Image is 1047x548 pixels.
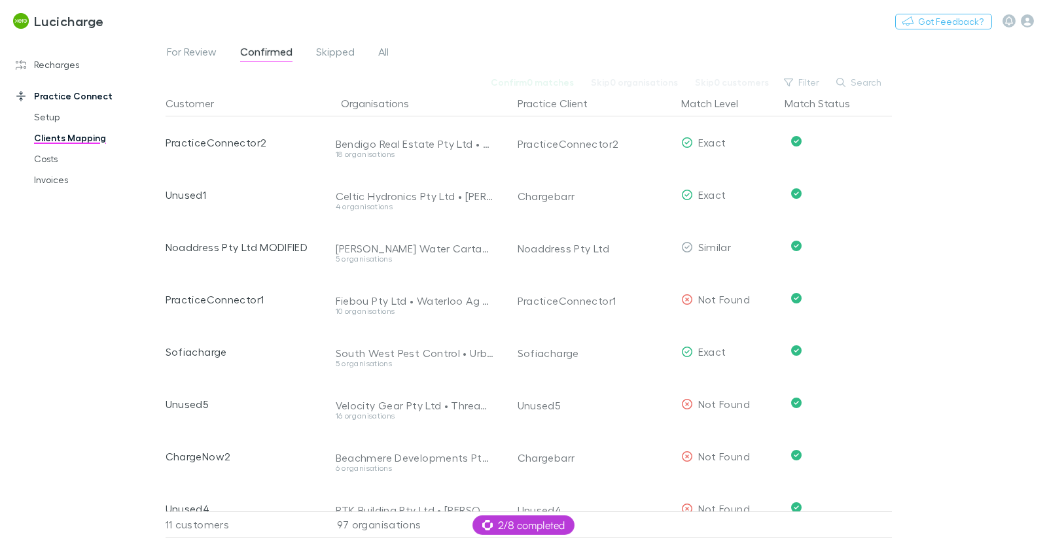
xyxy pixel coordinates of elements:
a: Setup [21,107,163,128]
svg: Confirmed [791,136,802,146]
div: Noaddress Pty Ltd [518,222,671,275]
span: Not Found [698,293,750,305]
div: Unused1 [166,169,317,221]
div: ChargeNow2 [166,430,317,483]
div: 5 organisations [336,255,494,263]
img: Lucicharge's Logo [13,13,29,29]
div: PracticeConnector1 [518,275,671,327]
div: PracticeConnector2 [518,118,671,170]
div: 18 organisations [336,150,494,158]
div: Unused4 [518,484,671,536]
svg: Confirmed [791,345,802,356]
div: PTK Building Pty Ltd • [PERSON_NAME] Trenching Pty Ltd • Star Services Pty Ltd • Timeless Technol... [336,504,494,517]
a: Clients Mapping [21,128,163,148]
div: Beachmere Developments Pty Ltd • AM CA SA & [PERSON_NAME] • Beer Family Property Trust • Second S... [336,451,494,464]
div: Unused5 [518,379,671,432]
div: 6 organisations [336,464,494,472]
span: Not Found [698,398,750,410]
button: Practice Client [518,90,603,116]
div: 11 customers [166,511,323,538]
span: Exact [698,188,726,201]
div: Unused4 [166,483,317,535]
svg: Confirmed [791,293,802,303]
h3: Lucicharge [34,13,104,29]
a: Invoices [21,169,163,190]
button: Got Feedback? [895,14,992,29]
span: Skipped [316,45,355,62]
div: 4 organisations [336,203,494,211]
div: Noaddress Pty Ltd MODIFIED [166,221,317,273]
svg: Confirmed [791,241,802,251]
a: Lucicharge [5,5,112,37]
div: 16 organisations [336,412,494,420]
div: 5 organisations [336,360,494,368]
div: Velocity Gear Pty Ltd • Thread Heads Pty Ltd • [PERSON_NAME] • ASQ Investments Pty Ltd • DJRV Tru... [336,399,494,412]
div: Fiebou Pty Ltd • Waterloo Ag Trust • Infra Commercial Pty Ltd • Warrnambool & District Community ... [336,294,494,307]
div: Sofiacharge [166,326,317,378]
a: Costs [21,148,163,169]
svg: Confirmed [791,502,802,513]
button: Confirm0 matches [482,75,582,90]
div: 19 clients [499,511,676,538]
a: Practice Connect [3,86,163,107]
div: Bendigo Real Estate Pty Ltd • AEA Mariposa LLC • Spring Hill Discretionary Trust • Steps Bendigo ... [336,137,494,150]
div: 97 organisations [323,511,499,538]
span: Similar [698,241,732,253]
button: Search [830,75,889,90]
span: Exact [698,345,726,358]
button: Match Status [785,90,866,116]
span: For Review [167,45,217,62]
div: PracticeConnector2 [166,116,317,169]
div: PracticeConnector1 [166,273,317,326]
button: Customer [166,90,230,116]
svg: Confirmed [791,398,802,408]
div: Chargebarr [518,170,671,222]
button: Organisations [341,90,425,116]
div: Celtic Hydronics Pty Ltd • [PERSON_NAME] Family Trust (DO NOT USE) • Future English • [PERSON_NAME] [336,190,494,203]
div: Sofiacharge [518,327,671,379]
button: Skip0 organisations [582,75,686,90]
div: [PERSON_NAME] Water Cartage Pty Ltd • [PERSON_NAME] Livestock Cartage Pty Ltd • Bureau - Essentia... [336,242,494,255]
div: 10 organisations [336,307,494,315]
svg: Confirmed [791,450,802,460]
span: Exact [698,136,726,148]
span: Confirmed [240,45,293,62]
span: Not Found [698,450,750,462]
button: Match Level [681,90,754,116]
button: Skip0 customers [686,75,777,90]
div: Chargebarr [518,432,671,484]
span: Not Found [698,502,750,515]
iframe: Intercom live chat [1003,504,1034,535]
div: South West Pest Control • Urban Forest Consulting • GreenTech Solutions Pty Ltd • CA Barkla & [PE... [336,347,494,360]
div: Unused5 [166,378,317,430]
a: Recharges [3,54,163,75]
button: Filter [777,75,827,90]
span: All [378,45,389,62]
svg: Confirmed [791,188,802,199]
